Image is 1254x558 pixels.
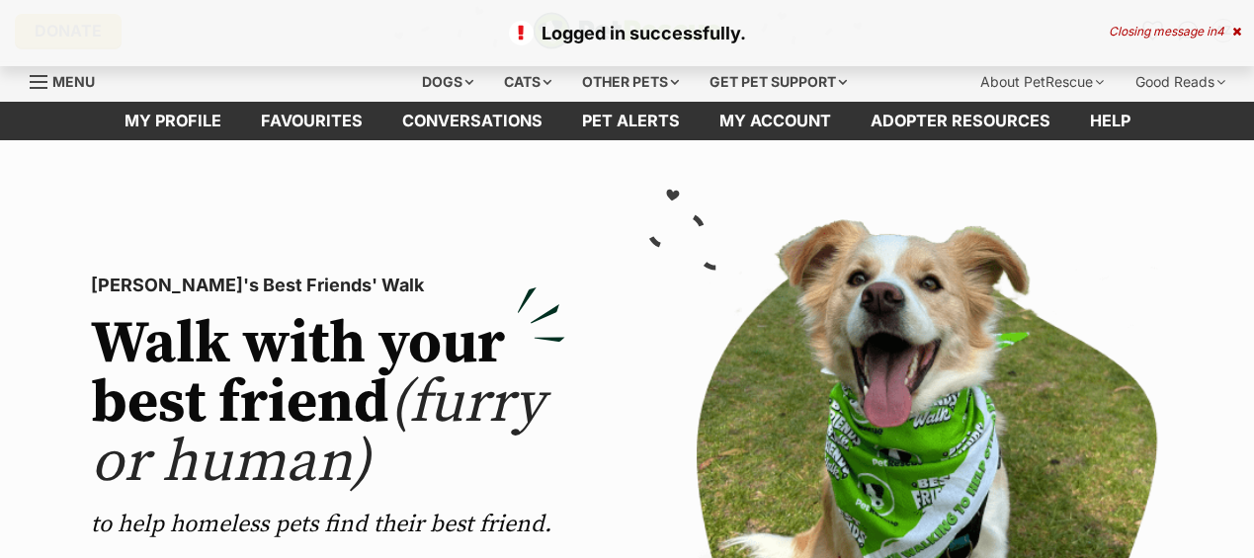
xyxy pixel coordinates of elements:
div: Other pets [568,62,693,102]
div: Get pet support [696,62,861,102]
div: About PetRescue [966,62,1118,102]
p: [PERSON_NAME]'s Best Friends' Walk [91,272,565,299]
a: Pet alerts [562,102,700,140]
a: Help [1070,102,1150,140]
span: (furry or human) [91,366,544,500]
h2: Walk with your best friend [91,315,565,493]
a: My profile [105,102,241,140]
a: Menu [30,62,109,98]
div: Cats [490,62,565,102]
a: Favourites [241,102,382,140]
a: conversations [382,102,562,140]
a: My account [700,102,851,140]
div: Dogs [408,62,487,102]
p: to help homeless pets find their best friend. [91,509,565,540]
span: Menu [52,73,95,90]
a: Adopter resources [851,102,1070,140]
div: Good Reads [1122,62,1239,102]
